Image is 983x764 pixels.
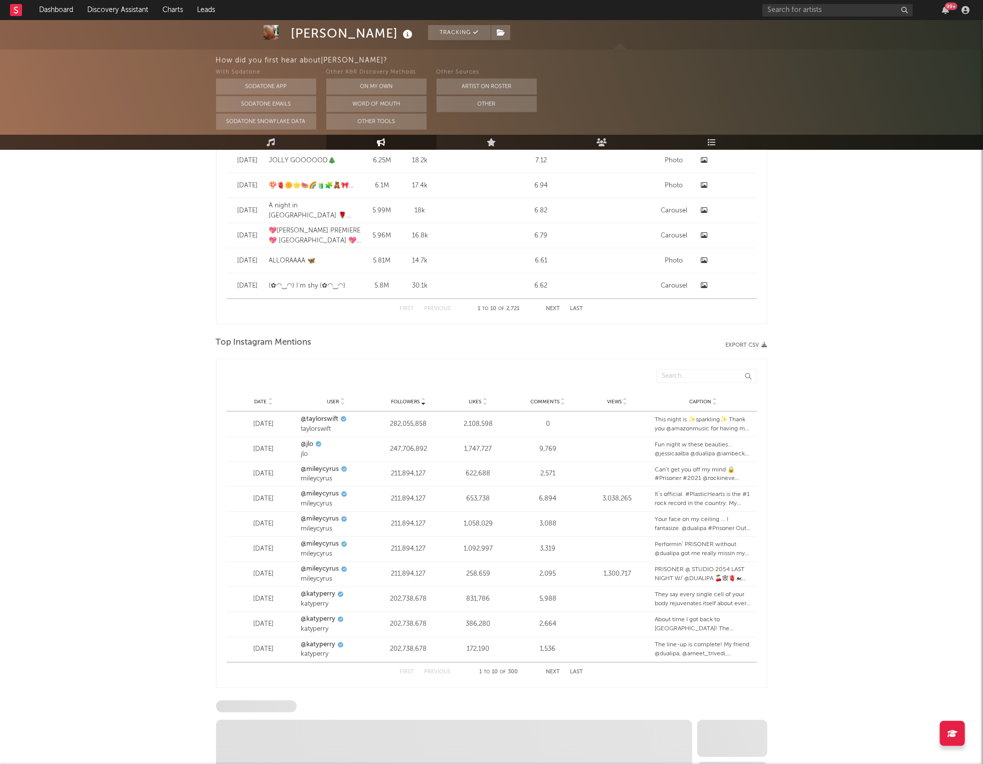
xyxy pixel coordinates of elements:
[446,620,510,630] div: 386,280
[301,590,335,600] a: @katyperry
[269,281,362,291] div: (✿◠‿◠) I’m shy (✿◠‿◠)
[655,440,751,458] div: Fun night w these beauties... @jessicaalba @dualipa @iambeckyg @sofiavergara and @arod he’s a bea...
[546,670,560,675] button: Next
[518,156,563,166] div: 7.12
[366,206,398,216] div: 5.99M
[232,620,296,630] div: [DATE]
[570,306,583,312] button: Last
[515,595,580,605] div: 5,988
[655,415,751,433] div: This night is ✨sparkling✨ Thank you @amazonmusic for having me and the incredible @dualipa, @iamb...
[655,541,751,559] div: Performin’ PRISONER without @dualipa got me really missin my girl! Our new song is OuT eVeRyWheRe...
[659,181,689,191] div: Photo
[216,114,316,130] button: Sodatone Snowflake Data
[500,670,506,675] span: of
[659,256,689,266] div: Photo
[232,419,296,429] div: [DATE]
[515,444,580,454] div: 9,769
[515,469,580,479] div: 2,571
[515,570,580,580] div: 2,095
[232,206,264,216] div: [DATE]
[518,256,563,266] div: 6.61
[446,444,510,454] div: 1,747,727
[232,494,296,504] div: [DATE]
[232,520,296,530] div: [DATE]
[484,670,490,675] span: to
[327,399,339,405] span: User
[269,226,362,245] div: 💖[PERSON_NAME] PREMIERE💖 [GEOGRAPHIC_DATA] 💖 @barbiethemovie @barbiethealbum 💖
[515,494,580,504] div: 6,894
[301,540,339,550] a: @mileycyrus
[518,206,563,216] div: 6.82
[437,67,537,79] div: Other Sources
[518,181,563,191] div: 6.94
[301,515,339,525] a: @mileycyrus
[446,494,510,504] div: 653,738
[400,670,415,675] button: First
[301,489,339,499] a: @mileycyrus
[232,181,264,191] div: [DATE]
[232,444,296,454] div: [DATE]
[659,281,689,291] div: Carousel
[446,469,510,479] div: 622,688
[216,700,297,712] span: Instagram Followers
[326,114,427,130] button: Other Tools
[269,256,362,266] div: ALLORAAAA 🦋
[232,545,296,555] div: [DATE]
[216,79,316,95] button: Sodatone App
[376,645,441,655] div: 202,738,678
[232,156,264,166] div: [DATE]
[471,303,526,315] div: 1 10 2,721
[376,444,441,454] div: 247,706,892
[762,4,913,17] input: Search for artists
[366,231,398,241] div: 5.96M
[570,670,583,675] button: Last
[376,570,441,580] div: 211,894,127
[391,399,420,405] span: Followers
[403,281,438,291] div: 30.1k
[659,206,689,216] div: Carousel
[376,620,441,630] div: 202,738,678
[585,570,650,580] div: 1,300,717
[530,399,559,405] span: Comments
[301,575,371,585] div: mileycyrus
[546,306,560,312] button: Next
[437,79,537,95] button: Artist on Roster
[471,667,526,679] div: 1 10 300
[301,424,371,434] div: taylorswift
[216,96,316,112] button: Sodatone Emails
[376,494,441,504] div: 211,894,127
[232,231,264,241] div: [DATE]
[376,545,441,555] div: 211,894,127
[942,6,949,14] button: 99+
[403,181,438,191] div: 17.4k
[446,419,510,429] div: 2,108,598
[376,595,441,605] div: 202,738,678
[301,414,338,424] a: @taylorswift
[232,281,264,291] div: [DATE]
[403,231,438,241] div: 16.8k
[403,256,438,266] div: 14.7k
[301,565,339,575] a: @mileycyrus
[425,670,451,675] button: Previous
[301,600,371,610] div: katyperry
[655,465,751,483] div: Can’t get you off my mind 🔒 #Prisoner #2021 @rockineve @dualipa
[403,206,438,216] div: 18k
[301,499,371,510] div: mileycyrus
[655,616,751,634] div: About time I got back to [GEOGRAPHIC_DATA]! The countdown to the 🎤 OnePlus Music Festival 🎤 with ...
[232,645,296,655] div: [DATE]
[232,256,264,266] div: [DATE]
[326,67,427,79] div: Other A&R Discovery Methods
[301,650,371,660] div: katyperry
[515,620,580,630] div: 2,664
[446,520,510,530] div: 1,058,029
[301,615,335,625] a: @katyperry
[655,591,751,609] div: They say every single cell of your body rejuvenates itself about every 7 years and it’s been 7 ye...
[446,595,510,605] div: 831,786
[428,25,491,40] button: Tracking
[376,520,441,530] div: 211,894,127
[301,640,335,650] a: @katyperry
[689,399,711,405] span: Caption
[446,645,510,655] div: 172,190
[515,520,580,530] div: 3,088
[269,201,362,220] div: A night in [GEOGRAPHIC_DATA] 🌹 proud of you @giulianocalza happy happy tears for you and your bea...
